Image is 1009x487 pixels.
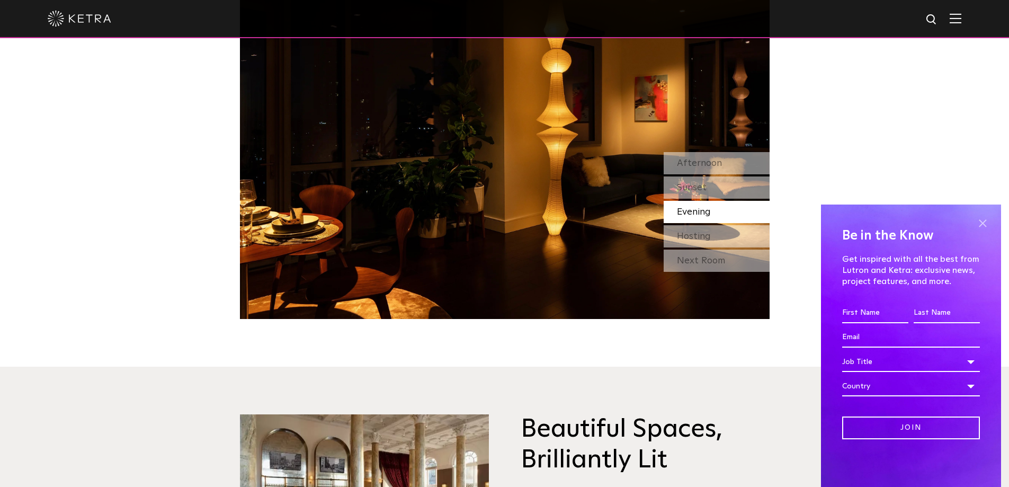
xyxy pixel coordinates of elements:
img: search icon [925,13,939,26]
h3: Beautiful Spaces, Brilliantly Lit [521,414,770,475]
input: First Name [842,303,908,323]
span: Afternoon [677,158,722,168]
div: Job Title [842,352,980,372]
div: Country [842,376,980,396]
img: ketra-logo-2019-white [48,11,111,26]
img: Hamburger%20Nav.svg [950,13,961,23]
h4: Be in the Know [842,226,980,246]
span: Sunset [677,183,707,192]
input: Last Name [914,303,980,323]
input: Join [842,417,980,439]
input: Email [842,327,980,348]
p: Get inspired with all the best from Lutron and Ketra: exclusive news, project features, and more. [842,254,980,287]
span: Evening [677,207,711,217]
span: Hosting [677,232,711,241]
div: Next Room [664,250,770,272]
